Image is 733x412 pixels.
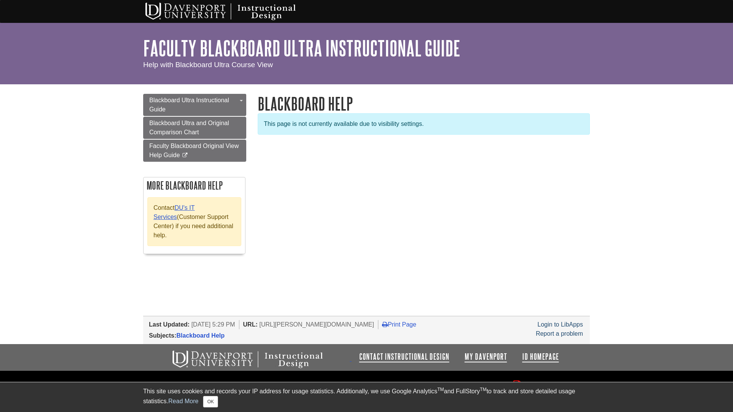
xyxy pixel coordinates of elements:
[166,350,350,369] img: Davenport University Instructional Design
[143,94,246,116] a: Blackboard Ultra Instructional Guide
[149,321,190,328] span: Last Updated:
[144,177,245,193] h2: More Blackboard Help
[382,321,388,327] i: Print Page
[149,97,229,113] span: Blackboard Ultra Instructional Guide
[382,321,417,328] a: Print Page
[153,204,195,220] a: DU's IT Services
[480,387,486,392] sup: TM
[149,332,176,339] span: Subjects:
[536,330,583,337] a: Report a problem
[182,153,188,158] i: This link opens in a new window
[143,94,246,262] div: Guide Page Menu
[437,387,444,392] sup: TM
[259,321,374,328] span: [URL][PERSON_NAME][DOMAIN_NAME]
[465,352,507,361] a: My Davenport
[359,352,449,361] a: Contact Instructional Design
[191,321,235,328] span: [DATE] 5:29 PM
[203,396,218,407] button: Close
[258,113,590,135] div: This page is not currently available due to visibility settings.
[147,197,241,246] div: Contact (Customer Support Center) if you need additional help.
[143,61,273,69] span: Help with Blackboard Ultra Course View
[168,398,199,404] a: Read More
[139,2,323,21] img: Davenport University Instructional Design
[143,36,460,60] a: Faculty Blackboard Ultra Instructional Guide
[176,332,224,339] a: Blackboard Help
[243,321,258,328] span: URL:
[538,321,583,328] a: Login to LibApps
[143,117,246,139] a: Blackboard Ultra and Original Comparison Chart
[258,94,590,113] h1: Blackboard Help
[143,140,246,162] a: Faculty Blackboard Original View Help Guide
[149,143,239,158] span: Faculty Blackboard Original View Help Guide
[143,387,590,407] div: This site uses cookies and records your IP address for usage statistics. Additionally, we use Goo...
[149,120,229,135] span: Blackboard Ultra and Original Comparison Chart
[522,352,559,361] a: ID Homepage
